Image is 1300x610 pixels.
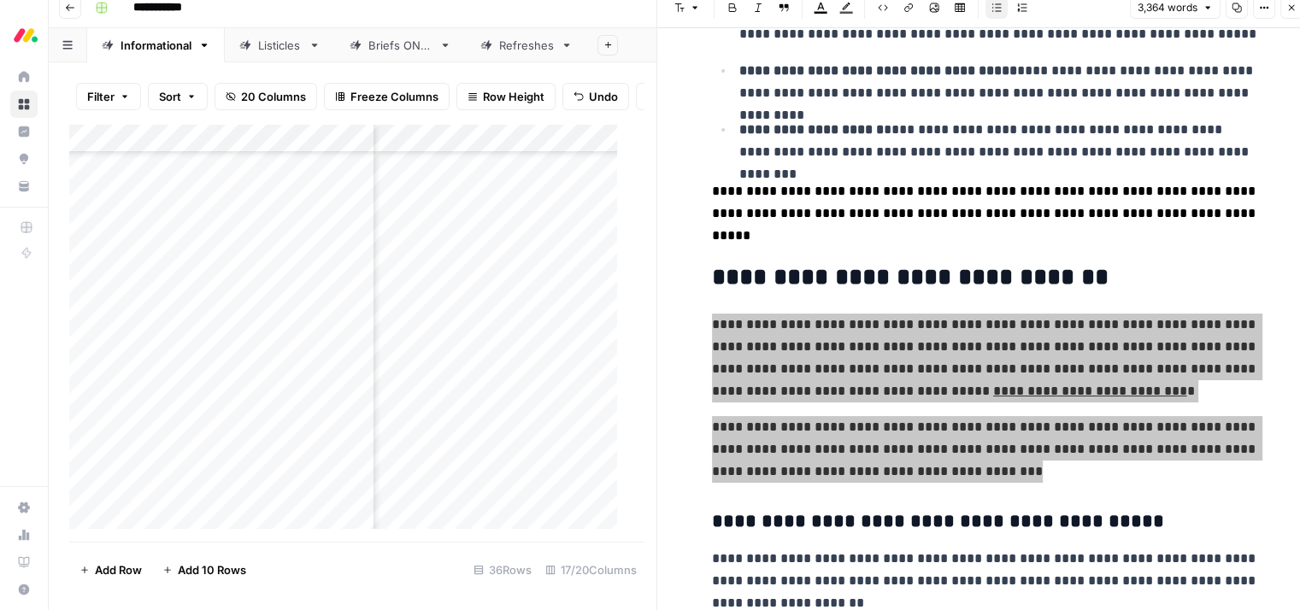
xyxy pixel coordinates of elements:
[121,37,191,54] div: Informational
[258,37,302,54] div: Listicles
[152,556,256,584] button: Add 10 Rows
[456,83,556,110] button: Row Height
[10,548,38,576] a: Learning Hub
[10,494,38,521] a: Settings
[538,556,644,584] div: 17/20 Columns
[10,20,41,50] img: Monday.com Logo
[350,88,438,105] span: Freeze Columns
[10,63,38,91] a: Home
[10,91,38,118] a: Browse
[483,88,544,105] span: Row Height
[10,118,38,145] a: Insights
[87,28,225,62] a: Informational
[159,88,181,105] span: Sort
[10,145,38,173] a: Opportunities
[87,88,115,105] span: Filter
[10,14,38,56] button: Workspace: Monday.com
[215,83,317,110] button: 20 Columns
[10,521,38,548] a: Usage
[225,28,335,62] a: Listicles
[589,88,618,105] span: Undo
[241,88,306,105] span: 20 Columns
[76,83,141,110] button: Filter
[562,83,629,110] button: Undo
[69,556,152,584] button: Add Row
[335,28,466,62] a: Briefs ONLY
[95,561,142,578] span: Add Row
[466,28,587,62] a: Refreshes
[368,37,432,54] div: Briefs ONLY
[324,83,450,110] button: Freeze Columns
[178,561,246,578] span: Add 10 Rows
[148,83,208,110] button: Sort
[467,556,538,584] div: 36 Rows
[499,37,554,54] div: Refreshes
[10,173,38,200] a: Your Data
[10,576,38,603] button: Help + Support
